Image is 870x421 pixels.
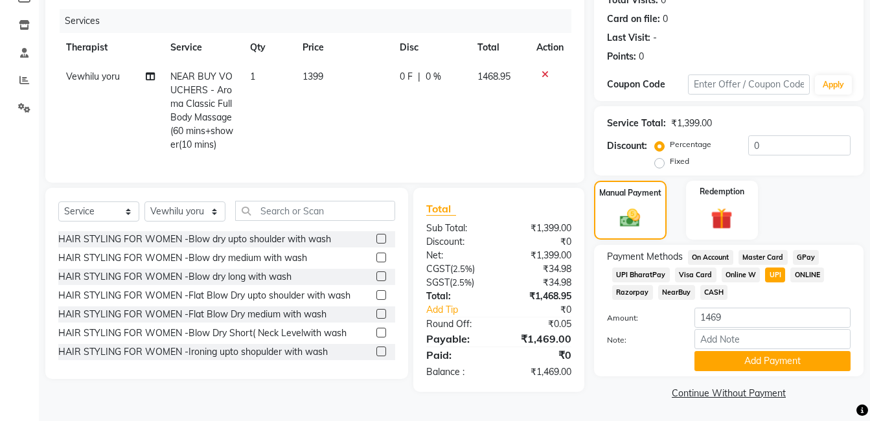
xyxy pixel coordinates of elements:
[58,289,350,302] div: HAIR STYLING FOR WOMEN -Flat Blow Dry upto shoulder with wash
[417,365,499,379] div: Balance :
[671,117,712,130] div: ₹1,399.00
[694,329,851,349] input: Add Note
[58,326,347,340] div: HAIR STYLING FOR WOMEN -Blow Dry Short( Neck Levelwith wash
[653,31,657,45] div: -
[242,33,295,62] th: Qty
[663,12,668,26] div: 0
[417,347,499,363] div: Paid:
[688,250,733,265] span: On Account
[765,267,785,282] span: UPI
[295,33,392,62] th: Price
[499,276,581,290] div: ₹34.98
[670,155,689,167] label: Fixed
[499,290,581,303] div: ₹1,468.95
[499,235,581,249] div: ₹0
[670,139,711,150] label: Percentage
[60,9,581,33] div: Services
[607,139,647,153] div: Discount:
[499,222,581,235] div: ₹1,399.00
[700,186,744,198] label: Redemption
[58,270,292,284] div: HAIR STYLING FOR WOMEN -Blow dry long with wash
[426,202,456,216] span: Total
[499,331,581,347] div: ₹1,469.00
[607,12,660,26] div: Card on file:
[607,250,683,264] span: Payment Methods
[694,351,851,371] button: Add Payment
[417,235,499,249] div: Discount:
[597,312,685,324] label: Amount:
[607,78,688,91] div: Coupon Code
[599,187,661,199] label: Manual Payment
[607,50,636,63] div: Points:
[235,201,395,221] input: Search or Scan
[790,267,824,282] span: ONLINE
[793,250,819,265] span: GPay
[470,33,529,62] th: Total
[499,262,581,276] div: ₹34.98
[426,263,450,275] span: CGST
[58,345,328,359] div: HAIR STYLING FOR WOMEN -Ironing upto shopulder with wash
[417,317,499,331] div: Round Off:
[453,264,472,274] span: 2.5%
[417,262,499,276] div: ( )
[417,222,499,235] div: Sub Total:
[658,285,695,300] span: NearBuy
[607,117,666,130] div: Service Total:
[418,70,420,84] span: |
[700,285,728,300] span: CASH
[612,285,653,300] span: Razorpay
[688,74,810,95] input: Enter Offer / Coupon Code
[675,267,716,282] span: Visa Card
[417,276,499,290] div: ( )
[477,71,510,82] span: 1468.95
[58,233,331,246] div: HAIR STYLING FOR WOMEN -Blow dry upto shoulder with wash
[417,290,499,303] div: Total:
[499,317,581,331] div: ₹0.05
[704,205,739,232] img: _gift.svg
[250,71,255,82] span: 1
[452,277,472,288] span: 2.5%
[499,249,581,262] div: ₹1,399.00
[639,50,644,63] div: 0
[613,207,647,230] img: _cash.svg
[170,71,233,150] span: NEAR BUY VOUCHERS - Aroma Classic Full Body Massage(60 mins+shower(10 mins)
[163,33,242,62] th: Service
[426,277,450,288] span: SGST
[400,70,413,84] span: 0 F
[417,303,512,317] a: Add Tip
[512,303,581,317] div: ₹0
[58,33,163,62] th: Therapist
[722,267,761,282] span: Online W
[417,249,499,262] div: Net:
[607,31,650,45] div: Last Visit:
[529,33,571,62] th: Action
[426,70,441,84] span: 0 %
[612,267,670,282] span: UPI BharatPay
[417,331,499,347] div: Payable:
[499,347,581,363] div: ₹0
[392,33,470,62] th: Disc
[58,308,326,321] div: HAIR STYLING FOR WOMEN -Flat Blow Dry medium with wash
[58,251,307,265] div: HAIR STYLING FOR WOMEN -Blow dry medium with wash
[303,71,323,82] span: 1399
[815,75,852,95] button: Apply
[694,308,851,328] input: Amount
[738,250,788,265] span: Master Card
[499,365,581,379] div: ₹1,469.00
[597,334,685,346] label: Note:
[66,71,120,82] span: Vewhilu yoru
[597,387,861,400] a: Continue Without Payment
